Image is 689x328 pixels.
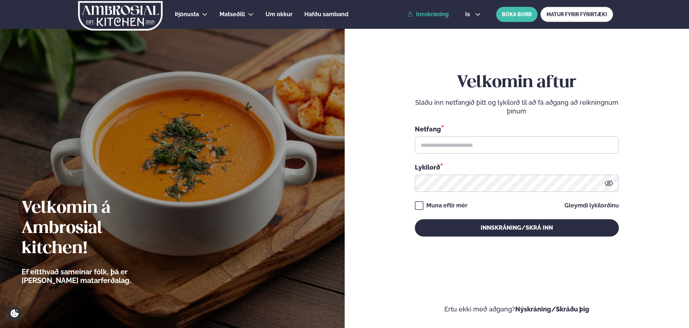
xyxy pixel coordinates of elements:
[540,7,613,22] a: MATUR FYRIR FYRIRTÆKI
[415,219,619,237] button: Innskráning/Skrá inn
[266,10,293,19] a: Um okkur
[415,162,619,172] div: Lykilorð
[175,11,199,18] span: Þjónusta
[415,124,619,134] div: Netfang
[407,11,449,18] a: Innskráning
[219,10,245,19] a: Matseðill
[22,268,171,285] p: Ef eitthvað sameinar fólk, þá er [PERSON_NAME] matarferðalag.
[366,305,668,314] p: Ertu ekki með aðgang?
[515,305,589,313] a: Nýskráning/Skráðu þig
[465,12,472,17] span: is
[496,7,538,22] button: BÓKA BORÐ
[266,11,293,18] span: Um okkur
[565,203,619,208] a: Gleymdi lykilorðinu
[415,98,619,116] p: Sláðu inn netfangið þitt og lykilorð til að fá aðgang að reikningnum þínum
[304,10,348,19] a: Hafðu samband
[415,73,619,93] h2: Velkomin aftur
[175,10,199,19] a: Þjónusta
[304,11,348,18] span: Hafðu samband
[7,306,22,321] a: Cookie settings
[22,198,171,259] h2: Velkomin á Ambrosial kitchen!
[77,1,163,31] img: logo
[219,11,245,18] span: Matseðill
[459,12,486,17] button: is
